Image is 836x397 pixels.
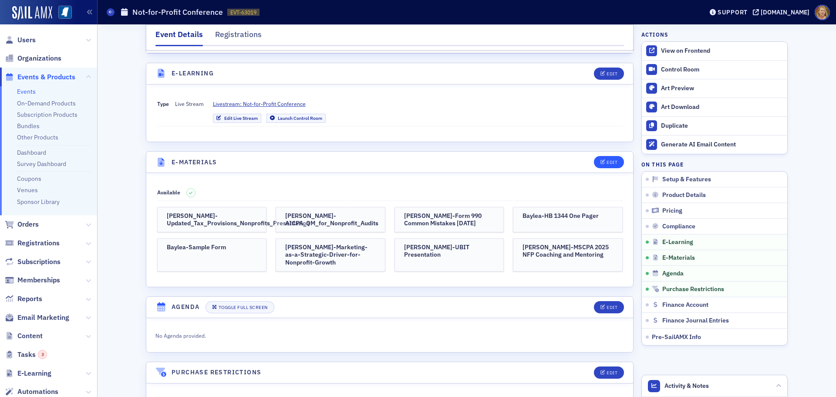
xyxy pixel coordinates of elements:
[5,54,61,63] a: Organizations
[157,189,180,196] span: Available
[662,238,693,246] span: E-Learning
[661,47,783,55] div: View on Frontend
[664,381,709,390] span: Activity & Notes
[17,313,69,322] span: Email Marketing
[5,35,36,45] a: Users
[17,111,78,119] a: Subscription Products
[17,35,36,45] span: Users
[5,257,61,267] a: Subscriptions
[213,114,261,123] a: Edit Live Stream
[607,370,617,375] div: Edit
[642,61,787,79] a: Control Room
[5,275,60,285] a: Memberships
[661,103,783,111] div: Art Download
[642,79,787,98] a: Art Preview
[213,100,306,108] span: Livestream: Not-for-Profit Conference
[662,207,682,215] span: Pricing
[522,244,613,259] h3: [PERSON_NAME]-MSCPA 2025 NFP Coaching and Mentoring
[607,160,617,165] div: Edit
[276,207,385,232] a: [PERSON_NAME]-AICPA_QM_for_Nonprofit_Audits
[662,301,708,309] span: Finance Account
[761,8,809,16] div: [DOMAIN_NAME]
[157,100,169,107] span: Type
[652,333,701,341] span: Pre-SailAMX Info
[513,238,623,271] a: [PERSON_NAME]-MSCPA 2025 NFP Coaching and Mentoring
[394,207,504,232] a: [PERSON_NAME]-Form 990 Common Mistakes [DATE]
[594,156,624,168] button: Edit
[815,5,830,20] span: Profile
[594,301,624,313] button: Edit
[661,141,783,149] div: Generate AI Email Content
[17,54,61,63] span: Organizations
[642,98,787,116] a: Art Download
[662,176,711,183] span: Setup & Features
[17,99,76,107] a: On-Demand Products
[661,122,783,130] div: Duplicate
[607,71,617,76] div: Edit
[642,42,787,60] a: View on Frontend
[157,207,267,232] a: [PERSON_NAME]-Updated_Tax_Provisions_Nonprofits_Presentation
[213,100,326,108] a: Livestream: Not-for-Profit Conference
[394,238,504,271] a: [PERSON_NAME]-UBIT Presentation
[58,6,72,19] img: SailAMX
[266,114,326,123] a: Launch Control Room
[662,254,695,262] span: E-Materials
[641,160,788,168] h4: On this page
[132,7,223,17] h1: Not-for-Profit Conference
[17,294,42,304] span: Reports
[167,212,257,227] h3: [PERSON_NAME]-Updated_Tax_Provisions_Nonprofits_Presentation
[12,6,52,20] img: SailAMX
[662,223,695,231] span: Compliance
[662,317,729,325] span: Finance Journal Entries
[17,198,60,206] a: Sponsor Library
[17,72,75,82] span: Events & Products
[5,387,58,397] a: Automations
[38,350,47,359] div: 3
[5,238,60,248] a: Registrations
[607,305,617,310] div: Edit
[17,350,47,360] span: Tasks
[662,191,706,199] span: Product Details
[641,31,668,38] h4: Actions
[642,116,787,135] button: Duplicate
[17,387,58,397] span: Automations
[513,207,623,232] a: Baylea-HB 1344 One Pager
[5,313,69,322] a: Email Marketing
[167,244,257,251] h3: Baylea-Sample Form
[172,69,214,78] h4: E-Learning
[718,8,748,16] div: Support
[17,122,40,130] a: Bundles
[219,305,268,310] div: Toggle Full Screen
[5,294,42,304] a: Reports
[285,244,376,267] h3: [PERSON_NAME]-Marketing-as-a-Strategic-Driver-for-Nonprofit-Growth
[5,331,43,341] a: Content
[17,220,39,229] span: Orders
[5,350,47,360] a: Tasks3
[662,285,724,293] span: Purchase Restrictions
[17,160,66,168] a: Survey Dashboard
[404,244,495,259] h3: [PERSON_NAME]-UBIT Presentation
[594,68,624,80] button: Edit
[404,212,495,227] h3: [PERSON_NAME]-Form 990 Common Mistakes [DATE]
[5,220,39,229] a: Orders
[17,369,51,378] span: E-Learning
[206,301,274,313] button: Toggle Full Screen
[52,6,72,20] a: View Homepage
[17,238,60,248] span: Registrations
[215,29,262,45] div: Registrations
[17,149,46,156] a: Dashboard
[17,186,38,194] a: Venues
[172,158,217,167] h4: E-Materials
[172,302,199,312] h4: Agenda
[17,175,41,183] a: Coupons
[17,88,36,95] a: Events
[155,330,448,340] div: No Agenda provided.
[17,275,60,285] span: Memberships
[276,238,385,271] a: [PERSON_NAME]-Marketing-as-a-Strategic-Driver-for-Nonprofit-Growth
[17,133,58,141] a: Other Products
[661,66,783,74] div: Control Room
[662,270,684,278] span: Agenda
[157,238,267,271] a: Baylea-Sample Form
[522,212,613,220] h3: Baylea-HB 1344 One Pager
